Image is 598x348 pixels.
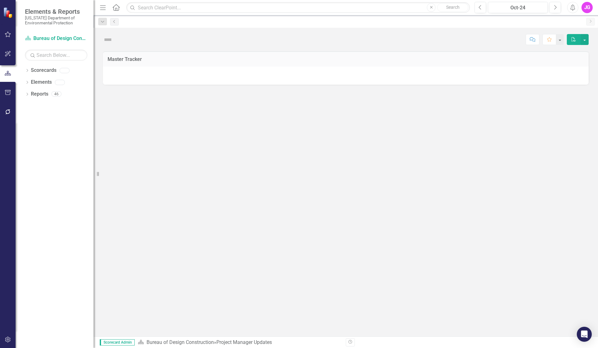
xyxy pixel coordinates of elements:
a: Elements [31,79,52,86]
img: Not Defined [103,35,113,45]
input: Search Below... [25,50,87,61]
small: [US_STATE] Department of Environmental Protection [25,15,87,26]
h3: Master Tracker [108,57,584,62]
button: Search [437,3,468,12]
button: JG [581,2,593,13]
input: Search ClearPoint... [126,2,470,13]
a: Bureau of Design Construction [147,339,214,345]
img: ClearPoint Strategy [3,7,14,18]
a: Reports [31,91,48,98]
div: Oct-24 [490,4,546,12]
a: Bureau of Design Construction [25,35,87,42]
span: Scorecard Admin [100,339,135,346]
span: Elements & Reports [25,8,87,15]
button: Oct-24 [488,2,548,13]
a: Scorecards [31,67,56,74]
div: Open Intercom Messenger [577,327,592,342]
div: 46 [51,92,61,97]
span: Search [446,5,460,10]
div: » [138,339,341,346]
div: Project Manager Updates [216,339,272,345]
